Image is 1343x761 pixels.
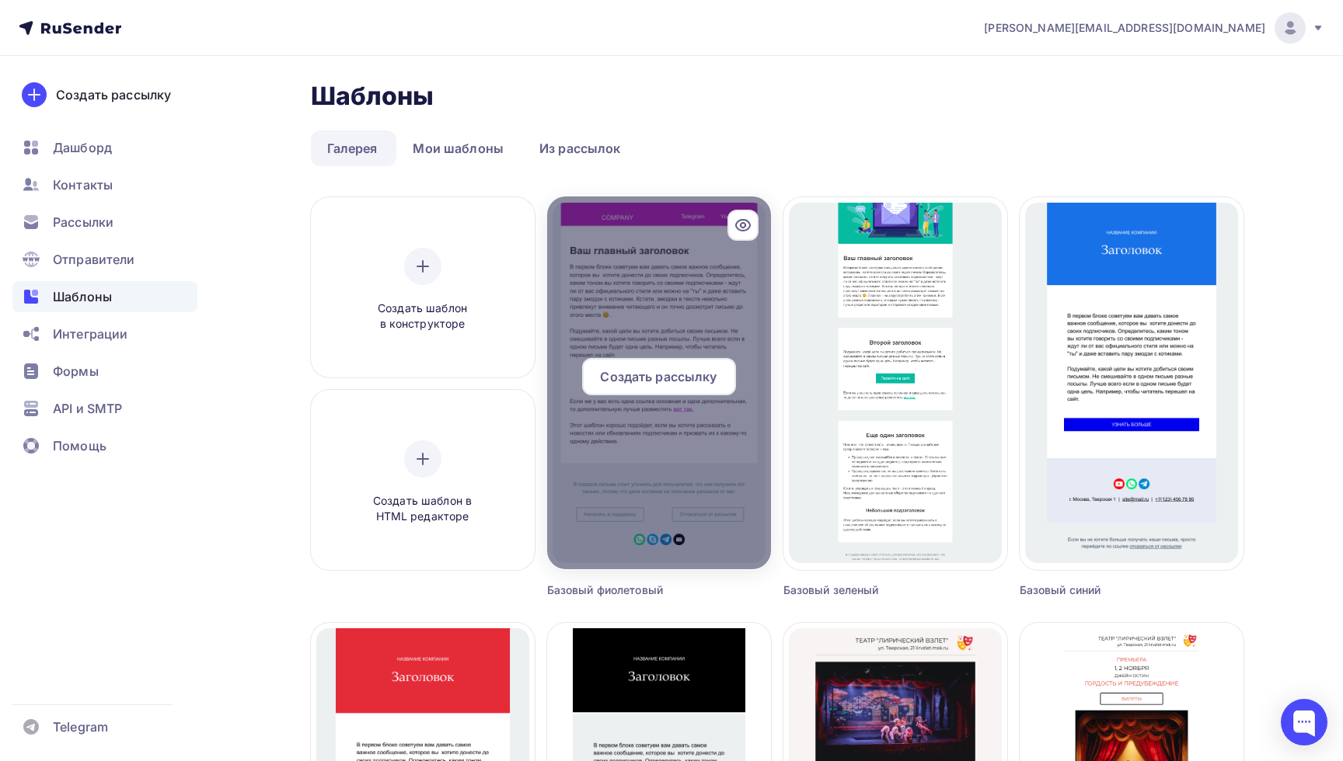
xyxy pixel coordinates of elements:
[311,81,434,112] h2: Шаблоны
[396,130,520,166] a: Мои шаблоны
[12,281,197,312] a: Шаблоны
[523,130,637,166] a: Из рассылок
[349,301,497,332] span: Создать шаблон в конструкторе
[53,325,127,343] span: Интеграции
[783,582,951,598] div: Базовый зеленый
[53,436,106,455] span: Помощь
[53,399,122,418] span: API и SMTP
[12,207,197,238] a: Рассылки
[12,356,197,387] a: Формы
[56,85,171,104] div: Создать рассылку
[984,20,1265,36] span: [PERSON_NAME][EMAIL_ADDRESS][DOMAIN_NAME]
[547,582,715,598] div: Базовый фиолетовый
[53,287,112,306] span: Шаблоны
[53,138,112,157] span: Дашборд
[12,132,197,163] a: Дашборд
[53,718,108,736] span: Telegram
[349,493,497,525] span: Создать шаблон в HTML редакторе
[984,12,1324,43] a: [PERSON_NAME][EMAIL_ADDRESS][DOMAIN_NAME]
[311,130,394,166] a: Галерея
[53,362,99,380] span: Формы
[600,367,717,386] span: Создать рассылку
[12,169,197,200] a: Контакты
[53,250,135,269] span: Отправители
[12,244,197,275] a: Отправители
[1020,582,1188,598] div: Базовый синий
[53,213,113,231] span: Рассылки
[53,175,113,194] span: Контакты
